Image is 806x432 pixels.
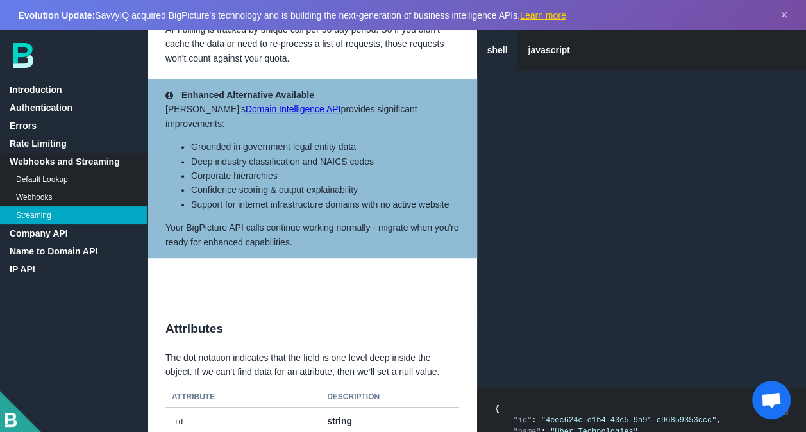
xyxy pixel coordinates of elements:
li: Grounded in government legal entity data [191,140,459,154]
strong: Evolution Update: [19,10,96,21]
span: "4eec624c-c1b4-43c5-9a91-c96859353ccc" [541,416,717,425]
h2: Attributes [147,307,477,351]
aside: [PERSON_NAME]'s provides significant improvements: Your BigPicture API calls continue working nor... [147,79,477,258]
a: Domain Intelligence API [246,104,341,114]
li: Deep industry classification and NAICS codes [191,154,459,169]
div: Open chat [752,381,791,419]
p: The dot notation indicates that the field is one level deep inside the object. If we can’t find d... [147,351,477,379]
li: Corporate hierarchies [191,169,459,183]
span: SavvyIQ acquired BigPicture's technology and is building the next-generation of business intellig... [19,10,566,21]
strong: Enhanced Alternative Available [181,90,314,100]
a: javascript [517,30,580,70]
strong: string [327,416,352,426]
code: id [172,416,185,429]
span: : [532,416,536,425]
img: BigPicture-logo-whitev2.png [5,413,17,427]
a: shell [477,30,518,70]
th: Attribute [165,388,321,407]
a: Learn more [520,10,566,21]
th: Description [321,388,458,407]
span: , [716,416,721,425]
p: API billing is tracked by unique call per 30 day period. So if you didn't cache the data or need ... [147,22,477,65]
span: { [495,404,500,413]
li: Confidence scoring & output explainability [191,183,459,197]
img: bp-logo-B-teal.svg [13,43,33,68]
span: "id" [513,416,532,425]
li: Support for internet infrastructure domains with no active website [191,197,459,212]
button: Dismiss announcement [780,8,788,22]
